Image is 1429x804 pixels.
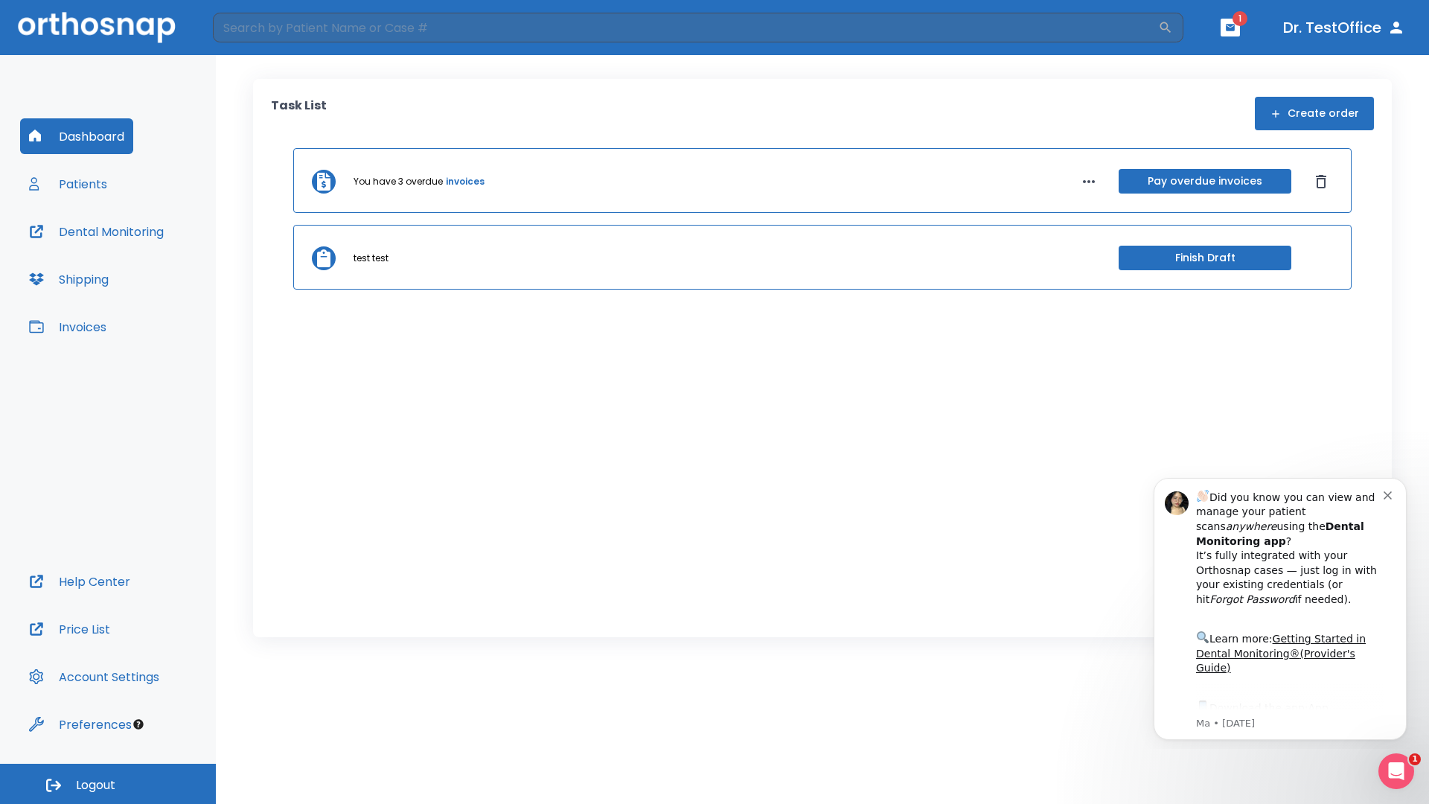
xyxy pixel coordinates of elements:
[20,118,133,154] button: Dashboard
[65,234,252,310] div: Download the app: | ​ Let us know if you need help getting started!
[271,97,327,130] p: Task List
[1409,753,1421,765] span: 1
[132,718,145,731] div: Tooltip anchor
[354,252,389,265] p: test test
[20,214,173,249] button: Dental Monitoring
[1378,753,1414,789] iframe: Intercom live chat
[20,706,141,742] button: Preferences
[20,166,116,202] button: Patients
[1255,97,1374,130] button: Create order
[20,261,118,297] button: Shipping
[1119,169,1291,194] button: Pay overdue invoices
[76,777,115,794] span: Logout
[1277,14,1411,41] button: Dr. TestOffice
[1119,246,1291,270] button: Finish Draft
[213,13,1158,42] input: Search by Patient Name or Case #
[20,564,139,599] button: Help Center
[1309,170,1333,194] button: Dismiss
[65,252,252,266] p: Message from Ma, sent 5w ago
[65,237,197,264] a: App Store
[18,12,176,42] img: Orthosnap
[354,175,443,188] p: You have 3 overdue
[446,175,485,188] a: invoices
[20,611,119,647] button: Price List
[20,659,168,695] button: Account Settings
[20,309,115,345] button: Invoices
[1131,465,1429,749] iframe: Intercom notifications message
[252,23,264,35] button: Dismiss notification
[1233,11,1247,26] span: 1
